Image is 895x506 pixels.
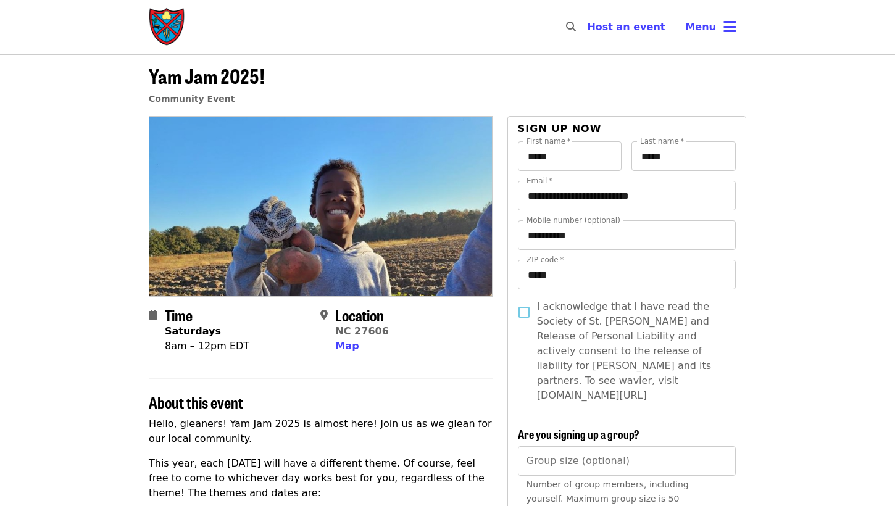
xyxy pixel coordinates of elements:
[149,117,492,296] img: Yam Jam 2025! organized by Society of St. Andrew
[149,309,157,321] i: calendar icon
[149,456,493,500] p: This year, each [DATE] will have a different theme. Of course, feel free to come to whichever day...
[537,299,726,403] span: I acknowledge that I have read the Society of St. [PERSON_NAME] and Release of Personal Liability...
[518,123,602,135] span: Sign up now
[149,417,493,446] p: Hello, gleaners! Yam Jam 2025 is almost here! Join us as we glean for our local community.
[165,325,221,337] strong: Saturdays
[320,309,328,321] i: map-marker-alt icon
[149,61,265,90] span: Yam Jam 2025!
[640,138,684,145] label: Last name
[566,21,576,33] i: search icon
[527,256,564,263] label: ZIP code
[518,141,622,171] input: First name
[583,12,593,42] input: Search
[631,141,736,171] input: Last name
[149,94,235,104] a: Community Event
[518,181,736,210] input: Email
[518,220,736,250] input: Mobile number (optional)
[335,325,388,337] a: NC 27606
[527,217,620,224] label: Mobile number (optional)
[518,260,736,289] input: ZIP code
[335,340,359,352] span: Map
[165,304,193,326] span: Time
[527,138,571,145] label: First name
[685,21,716,33] span: Menu
[518,446,736,476] input: [object Object]
[723,18,736,36] i: bars icon
[587,21,665,33] a: Host an event
[675,12,746,42] button: Toggle account menu
[165,339,249,354] div: 8am – 12pm EDT
[527,479,689,504] span: Number of group members, including yourself. Maximum group size is 50
[335,304,384,326] span: Location
[149,7,186,47] img: Society of St. Andrew - Home
[335,339,359,354] button: Map
[149,391,243,413] span: About this event
[518,426,639,442] span: Are you signing up a group?
[527,177,552,185] label: Email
